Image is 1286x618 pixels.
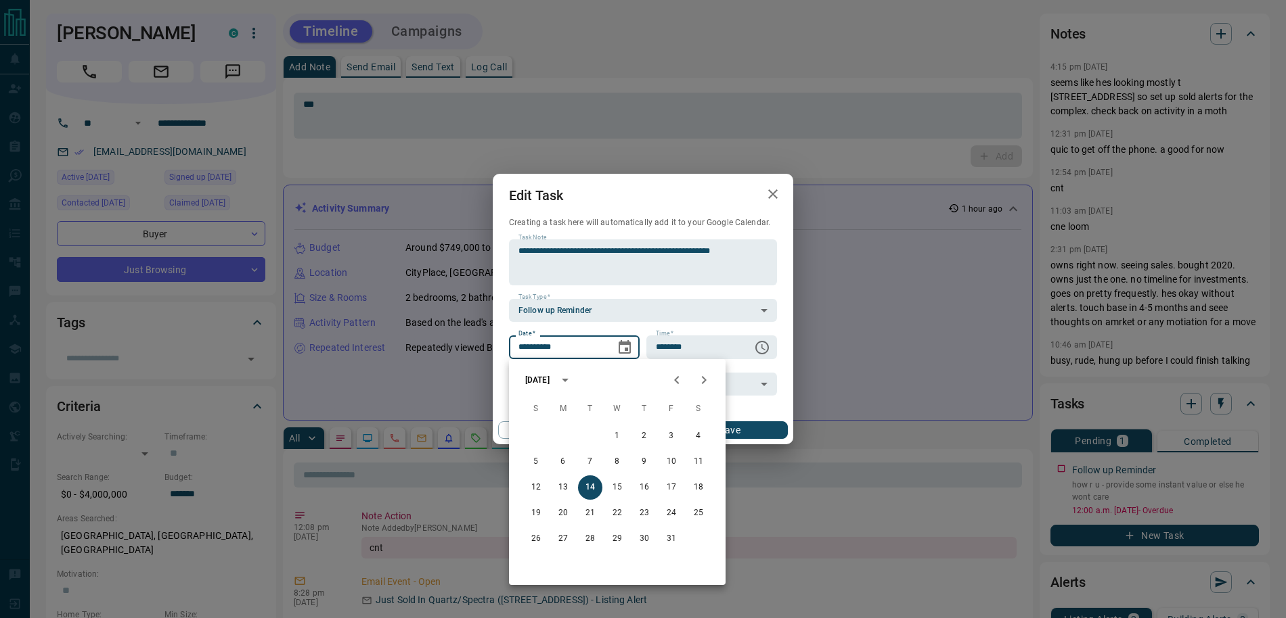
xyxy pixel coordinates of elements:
button: Choose date, selected date is Oct 14, 2025 [611,334,638,361]
button: 29 [605,527,629,551]
button: 24 [659,501,684,525]
button: 17 [659,475,684,500]
p: Creating a task here will automatically add it to your Google Calendar. [509,217,777,229]
button: 14 [578,475,602,500]
span: Friday [659,396,684,423]
button: 16 [632,475,657,500]
div: Follow up Reminder [509,299,777,322]
button: calendar view is open, switch to year view [554,369,577,391]
span: Wednesday [605,396,629,423]
label: Time [656,329,673,338]
button: Next month [690,366,717,394]
button: 7 [578,450,602,474]
button: 28 [578,527,602,551]
button: 26 [524,527,548,551]
button: Previous month [663,366,690,394]
button: 21 [578,501,602,525]
button: 11 [686,450,711,474]
button: 13 [551,475,575,500]
button: 4 [686,424,711,448]
div: [DATE] [525,374,550,386]
span: Saturday [686,396,711,423]
button: Cancel [498,421,614,439]
span: Monday [551,396,575,423]
button: Choose time, selected time is 12:00 AM [749,334,776,361]
button: 23 [632,501,657,525]
button: 30 [632,527,657,551]
span: Thursday [632,396,657,423]
button: 31 [659,527,684,551]
button: 25 [686,501,711,525]
button: 6 [551,450,575,474]
button: 5 [524,450,548,474]
label: Date [518,329,535,338]
button: 22 [605,501,629,525]
button: 3 [659,424,684,448]
button: 27 [551,527,575,551]
button: 20 [551,501,575,525]
button: 10 [659,450,684,474]
button: 8 [605,450,629,474]
button: 15 [605,475,629,500]
button: 9 [632,450,657,474]
label: Task Type [518,293,550,302]
button: Save [672,421,788,439]
button: 2 [632,424,657,448]
h2: Edit Task [493,174,579,217]
span: Tuesday [578,396,602,423]
button: 12 [524,475,548,500]
button: 19 [524,501,548,525]
button: 18 [686,475,711,500]
button: 1 [605,424,629,448]
label: Task Note [518,233,546,242]
span: Sunday [524,396,548,423]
